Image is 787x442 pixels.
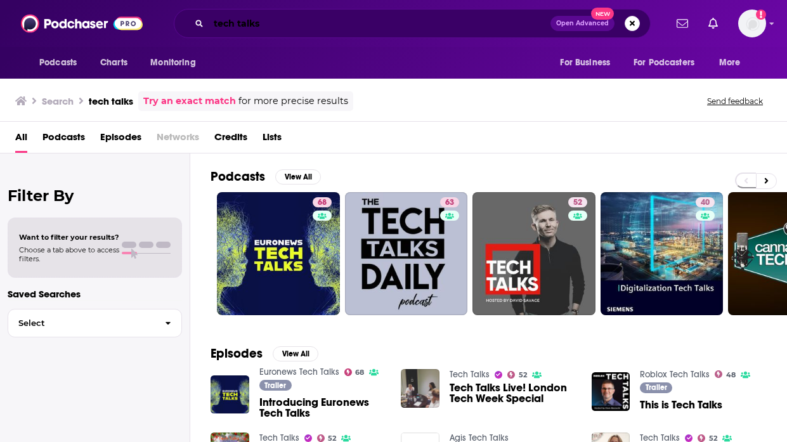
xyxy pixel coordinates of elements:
[640,369,710,380] a: Roblox Tech Talks
[19,245,119,263] span: Choose a tab above to access filters.
[646,384,667,391] span: Trailer
[30,51,93,75] button: open menu
[345,192,468,315] a: 63
[556,20,609,27] span: Open Advanced
[715,370,736,378] a: 48
[150,54,195,72] span: Monitoring
[209,13,550,34] input: Search podcasts, credits, & more...
[157,127,199,153] span: Networks
[756,10,766,20] svg: Add a profile image
[174,9,651,38] div: Search podcasts, credits, & more...
[8,186,182,205] h2: Filter By
[211,346,263,361] h2: Episodes
[507,371,527,379] a: 52
[100,54,127,72] span: Charts
[568,197,587,207] a: 52
[709,436,717,441] span: 52
[19,233,119,242] span: Want to filter your results?
[401,369,439,408] img: Tech Talks Live! London Tech Week Special
[238,94,348,108] span: for more precise results
[738,10,766,37] span: Logged in as HWrepandcomms
[217,192,340,315] a: 68
[8,309,182,337] button: Select
[355,370,364,375] span: 68
[703,13,723,34] a: Show notifications dropdown
[719,54,741,72] span: More
[42,95,74,107] h3: Search
[440,197,459,207] a: 63
[634,54,694,72] span: For Podcasters
[8,288,182,300] p: Saved Searches
[211,169,321,185] a: PodcastsView All
[726,372,736,378] span: 48
[211,346,318,361] a: EpisodesView All
[445,197,454,209] span: 63
[313,197,332,207] a: 68
[592,372,630,411] img: This is Tech Talks
[591,8,614,20] span: New
[703,96,767,107] button: Send feedback
[275,169,321,185] button: View All
[273,346,318,361] button: View All
[8,319,155,327] span: Select
[15,127,27,153] a: All
[625,51,713,75] button: open menu
[263,127,282,153] a: Lists
[710,51,757,75] button: open menu
[92,51,135,75] a: Charts
[21,11,143,36] img: Podchaser - Follow, Share and Rate Podcasts
[264,382,286,389] span: Trailer
[551,51,626,75] button: open menu
[328,436,336,441] span: 52
[141,51,212,75] button: open menu
[672,13,693,34] a: Show notifications dropdown
[259,397,386,419] a: Introducing Euronews Tech Talks
[472,192,595,315] a: 52
[211,375,249,414] img: Introducing Euronews Tech Talks
[573,197,582,209] span: 52
[450,382,576,404] a: Tech Talks Live! London Tech Week Special
[550,16,615,31] button: Open AdvancedNew
[100,127,141,153] a: Episodes
[211,169,265,185] h2: Podcasts
[738,10,766,37] button: Show profile menu
[640,400,722,410] a: This is Tech Talks
[698,434,717,442] a: 52
[259,367,339,377] a: Euronews Tech Talks
[42,127,85,153] a: Podcasts
[214,127,247,153] a: Credits
[318,197,327,209] span: 68
[696,197,715,207] a: 40
[738,10,766,37] img: User Profile
[39,54,77,72] span: Podcasts
[560,54,610,72] span: For Business
[701,197,710,209] span: 40
[601,192,724,315] a: 40
[89,95,133,107] h3: tech talks
[519,372,527,378] span: 52
[450,369,490,380] a: Tech Talks
[143,94,236,108] a: Try an exact match
[344,368,365,376] a: 68
[317,434,337,442] a: 52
